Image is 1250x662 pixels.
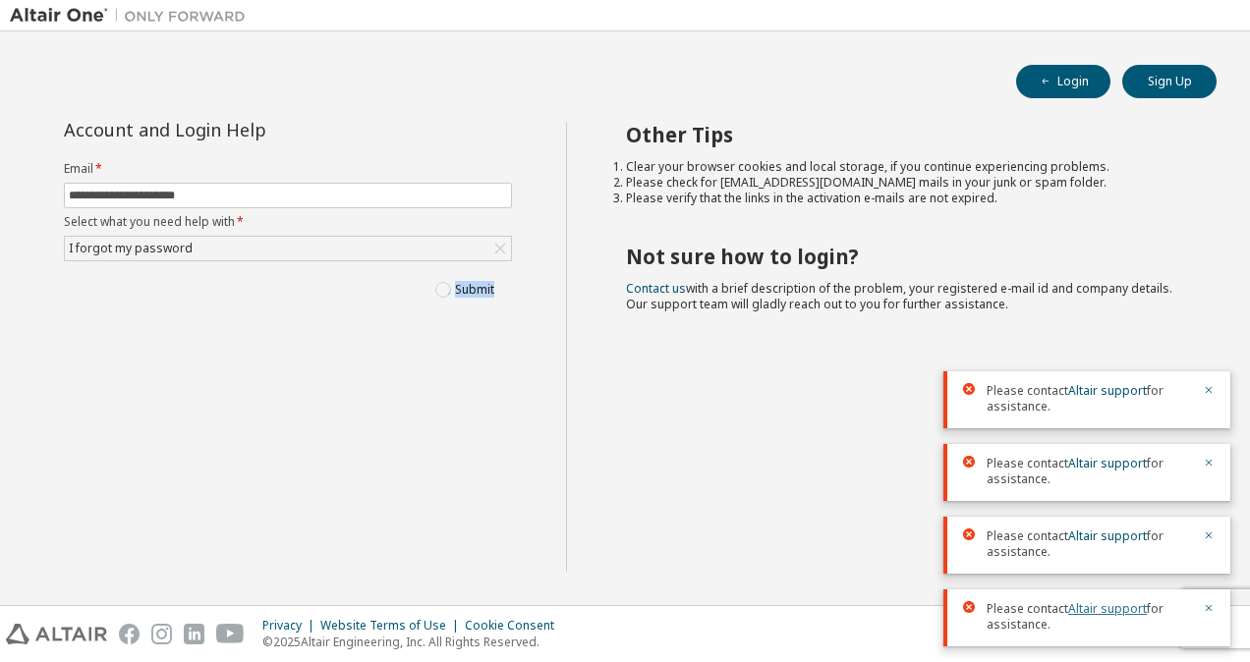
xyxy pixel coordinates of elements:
[1068,382,1147,399] a: Altair support
[1068,455,1147,471] a: Altair support
[465,618,566,634] div: Cookie Consent
[626,280,1172,312] span: with a brief description of the problem, your registered e-mail id and company details. Our suppo...
[987,601,1191,633] span: Please contact for assistance.
[987,383,1191,414] span: Please contact for assistance.
[66,238,196,259] div: I forgot my password
[626,175,1182,191] li: Please check for [EMAIL_ADDRESS][DOMAIN_NAME] mails in your junk or spam folder.
[626,159,1182,175] li: Clear your browser cookies and local storage, if you continue experiencing problems.
[10,6,256,26] img: Altair One
[1122,65,1217,98] button: Sign Up
[1068,527,1147,544] a: Altair support
[262,618,320,634] div: Privacy
[1016,65,1110,98] button: Login
[64,214,512,230] label: Select what you need help with
[216,624,245,644] img: youtube.svg
[987,528,1191,560] span: Please contact for assistance.
[626,191,1182,206] li: Please verify that the links in the activation e-mails are not expired.
[6,624,107,644] img: altair_logo.svg
[262,634,566,650] p: © 2025 Altair Engineering, Inc. All Rights Reserved.
[626,122,1182,147] h2: Other Tips
[1068,600,1147,617] a: Altair support
[626,280,686,297] a: Contact us
[64,122,423,138] div: Account and Login Help
[320,618,465,634] div: Website Terms of Use
[184,624,204,644] img: linkedin.svg
[151,624,172,644] img: instagram.svg
[65,237,511,260] div: I forgot my password
[64,161,512,177] label: Email
[626,244,1182,269] h2: Not sure how to login?
[119,624,140,644] img: facebook.svg
[987,456,1191,487] span: Please contact for assistance.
